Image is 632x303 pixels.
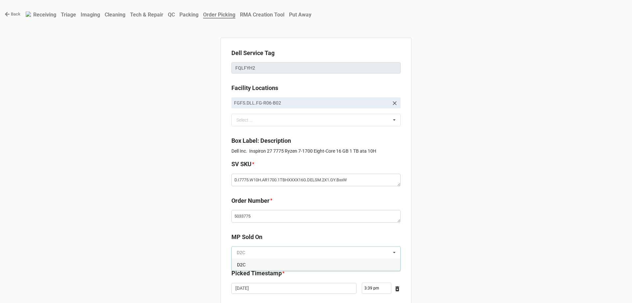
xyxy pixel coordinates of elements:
b: QC [168,12,175,18]
a: Order Picking [201,8,238,21]
b: RMA Creation Tool [240,12,284,18]
b: Receiving [33,12,56,18]
label: MP Sold On [231,232,262,242]
b: Order Picking [203,12,235,18]
p: Dell Inc. Inspiron 27 7775 Ryzen 7-1700 Eight-Core 16 GB 1 TB ata 10H [231,148,401,154]
textarea: D.I7775.W10H.AR1700.1TBHXXXX16G.DELSM.2X1.GY.BxxW [231,174,401,186]
b: Triage [61,12,76,18]
a: Triage [59,8,78,21]
b: Tech & Repair [130,12,163,18]
a: Imaging [78,8,102,21]
input: Date [231,283,356,294]
b: Imaging [81,12,100,18]
span: D2C [237,262,246,267]
a: Packing [177,8,201,21]
b: Box Label: Description [231,137,291,144]
a: Put Away [287,8,314,21]
a: Receiving [31,8,59,21]
label: Picked Timestamp [231,269,282,278]
img: RexiLogo.png [26,12,31,17]
textarea: 5033775 [231,210,401,223]
label: Facility Locations [231,83,278,93]
b: Cleaning [105,12,125,18]
a: RMA Creation Tool [238,8,287,21]
input: Time [362,283,391,294]
a: Back [5,11,20,17]
a: Cleaning [102,8,128,21]
label: SV SKU [231,160,251,169]
a: QC [166,8,177,21]
label: Order Number [231,196,270,205]
label: Dell Service Tag [231,48,275,58]
p: FGFS.DLL.FG-R06-B02 [234,100,389,106]
b: Put Away [289,12,311,18]
div: Select ... [235,116,263,124]
a: Tech & Repair [128,8,166,21]
b: Packing [179,12,198,18]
